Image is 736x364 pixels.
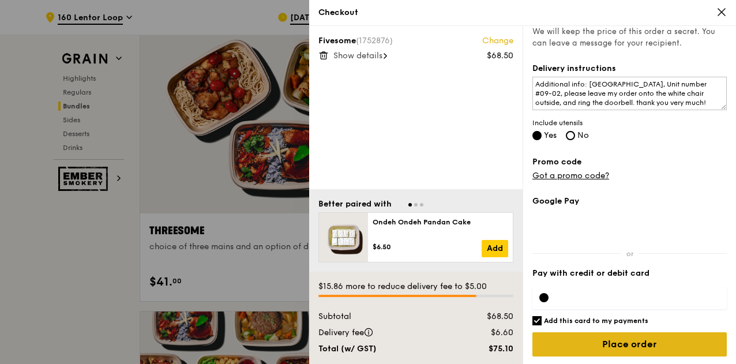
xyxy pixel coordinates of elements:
[558,293,720,302] iframe: Secure card payment input frame
[373,217,508,227] div: Ondeh Ondeh Pandan Cake
[318,7,727,18] div: Checkout
[450,311,520,322] div: $68.50
[532,26,727,49] span: We will keep the price of this order a secret. You can leave a message for your recipient.
[532,118,727,127] span: Include utensils
[544,316,648,325] h6: Add this card to my payments
[318,35,513,47] div: Fivesome
[532,268,727,279] label: Pay with credit or debit card
[532,332,727,357] input: Place order
[577,130,589,140] span: No
[450,327,520,339] div: $6.60
[408,203,412,207] span: Go to slide 1
[311,311,450,322] div: Subtotal
[318,281,513,292] div: $15.86 more to reduce delivery fee to $5.00
[482,35,513,47] a: Change
[450,343,520,355] div: $75.10
[532,196,727,207] label: Google Pay
[544,130,557,140] span: Yes
[333,51,382,61] span: Show details
[532,131,542,140] input: Yes
[414,203,418,207] span: Go to slide 2
[532,171,609,181] a: Got a promo code?
[566,131,575,140] input: No
[532,214,727,239] iframe: Secure payment button frame
[420,203,423,207] span: Go to slide 3
[532,316,542,325] input: Add this card to my payments
[318,198,392,210] div: Better paired with
[311,327,450,339] div: Delivery fee
[482,240,508,257] a: Add
[311,343,450,355] div: Total (w/ GST)
[356,36,393,46] span: (1752876)
[487,50,513,62] div: $68.50
[532,156,727,168] label: Promo code
[532,63,727,74] label: Delivery instructions
[373,242,482,252] div: $6.50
